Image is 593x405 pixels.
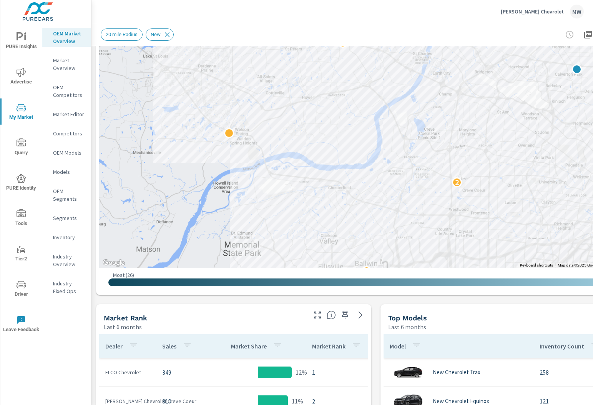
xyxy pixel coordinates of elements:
p: Competitors [53,130,85,137]
p: [PERSON_NAME] Chevrolet [501,8,564,15]
span: PURE Insights [3,32,40,51]
span: Driver [3,280,40,299]
p: Market Editor [53,110,85,118]
p: OEM Segments [53,187,85,203]
span: New [146,32,165,37]
p: Last 6 months [104,322,142,332]
span: PURE Identity [3,174,40,193]
h5: Market Rank [104,314,147,322]
p: OEM Models [53,149,85,157]
div: Segments [42,212,91,224]
p: Segments [53,214,85,222]
p: ELCO Chevrolet [105,368,150,376]
span: Tools [3,209,40,228]
button: Make Fullscreen [311,309,324,321]
p: OEM Market Overview [53,30,85,45]
a: See more details in report [354,309,367,321]
p: Models [53,168,85,176]
p: [PERSON_NAME] Chevrolet Creve Coeur [105,397,150,405]
p: Sales [162,342,176,350]
p: Model [390,342,406,350]
div: OEM Segments [42,185,91,205]
h5: Top Models [388,314,427,322]
div: Market Editor [42,108,91,120]
p: Market Overview [53,57,85,72]
span: Save this to your personalized report [339,309,351,321]
div: OEM Competitors [42,82,91,101]
img: glamour [393,361,424,384]
p: Market Share [231,342,267,350]
p: 2 [455,178,459,187]
span: Query [3,138,40,157]
img: Google [101,258,126,268]
span: 20 mile Radius [101,32,142,37]
div: nav menu [0,23,42,342]
div: Inventory [42,232,91,243]
div: Market Overview [42,55,91,74]
a: Open this area in Google Maps (opens a new window) [101,258,126,268]
span: Leave Feedback [3,315,40,334]
span: Market Rank shows you how you rank, in terms of sales, to other dealerships in your market. “Mark... [327,310,336,320]
p: Industry Fixed Ops [53,280,85,295]
div: Industry Overview [42,251,91,270]
p: 1 [312,368,376,377]
div: New [146,28,174,41]
p: Inventory Count [540,342,584,350]
p: New Chevrolet Equinox [433,398,489,405]
div: Models [42,166,91,178]
p: New Chevrolet Trax [433,369,480,376]
p: Dealer [105,342,123,350]
p: 12% [296,368,307,377]
div: Competitors [42,128,91,139]
div: OEM Market Overview [42,28,91,47]
p: Inventory [53,233,85,241]
div: Industry Fixed Ops [42,278,91,297]
p: 349 [162,368,204,377]
span: My Market [3,103,40,122]
button: Keyboard shortcuts [520,263,553,268]
p: Industry Overview [53,253,85,268]
span: Advertise [3,68,40,87]
div: MW [570,5,584,18]
div: OEM Models [42,147,91,158]
p: Market Rank [312,342,346,350]
p: Last 6 months [388,322,426,332]
p: Most ( 26 ) [113,272,134,278]
p: OEM Competitors [53,83,85,99]
span: Tier2 [3,245,40,263]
